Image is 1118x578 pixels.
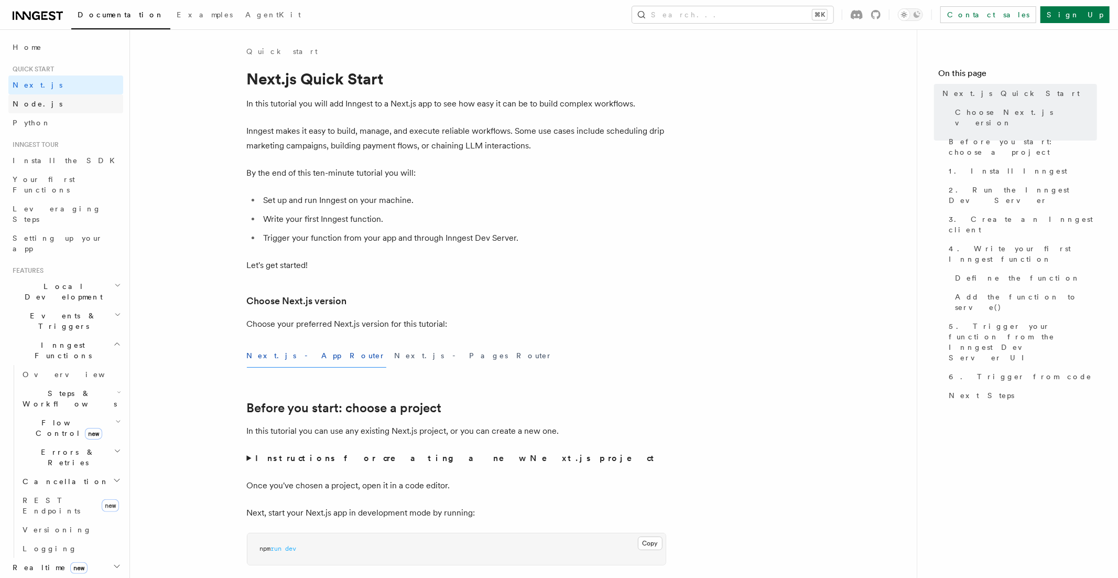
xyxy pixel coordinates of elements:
button: Inngest Functions [8,336,123,365]
a: 1. Install Inngest [945,162,1097,180]
a: Add the function to serve() [951,287,1097,317]
strong: Instructions for creating a new Next.js project [255,453,658,463]
span: Setting up your app [13,234,103,253]
span: Events & Triggers [8,311,114,331]
span: Flow Control [18,418,115,438]
span: Next Steps [949,390,1014,401]
li: Write your first Inngest function. [260,212,666,227]
span: npm [260,545,271,552]
span: Add the function to serve() [955,292,1097,313]
a: 6. Trigger from code [945,367,1097,386]
button: Copy [638,537,663,550]
span: Inngest tour [8,141,59,149]
li: Set up and run Inngest on your machine. [260,193,666,208]
button: Realtimenew [8,558,123,577]
p: Once you've chosen a project, open it in a code editor. [247,478,666,493]
a: Next.js [8,76,123,94]
span: Quick start [8,65,54,73]
span: 5. Trigger your function from the Inngest Dev Server UI [949,321,1097,363]
span: Inngest Functions [8,340,113,361]
span: run [271,545,282,552]
span: Leveraging Steps [13,205,101,223]
button: Errors & Retries [18,443,123,472]
span: Cancellation [18,476,109,487]
a: Choose Next.js version [951,103,1097,132]
p: Next, start your Next.js app in development mode by running: [247,506,666,520]
a: Sign Up [1040,6,1110,23]
span: Home [13,42,42,52]
button: Steps & Workflows [18,384,123,413]
a: Setting up your app [8,229,123,258]
span: 6. Trigger from code [949,371,1092,382]
a: REST Endpointsnew [18,491,123,520]
span: Local Development [8,281,114,302]
a: Documentation [71,3,170,29]
a: Overview [18,365,123,384]
a: 2. Run the Inngest Dev Server [945,180,1097,210]
span: Features [8,266,44,275]
span: Python [13,119,51,127]
a: Node.js [8,94,123,113]
span: Logging [23,544,77,553]
span: new [70,562,88,574]
h4: On this page [938,67,1097,84]
a: Your first Functions [8,170,123,199]
p: Inngest makes it easy to build, manage, and execute reliable workflows. Some use cases include sc... [247,124,666,153]
a: AgentKit [239,3,307,28]
a: 5. Trigger your function from the Inngest Dev Server UI [945,317,1097,367]
div: Inngest Functions [8,365,123,558]
a: Examples [170,3,239,28]
span: Next.js Quick Start [942,88,1080,99]
span: 4. Write your first Inngest function [949,243,1097,264]
span: Choose Next.js version [955,107,1097,128]
span: Install the SDK [13,156,121,165]
a: Install the SDK [8,151,123,170]
a: Before you start: choose a project [247,401,442,415]
h1: Next.js Quick Start [247,69,666,88]
a: Next.js Quick Start [938,84,1097,103]
li: Trigger your function from your app and through Inngest Dev Server. [260,231,666,245]
a: Leveraging Steps [8,199,123,229]
p: By the end of this ten-minute tutorial you will: [247,166,666,180]
p: In this tutorial you will add Inngest to a Next.js app to see how easy it can be to build complex... [247,97,666,111]
span: Examples [177,10,233,19]
button: Cancellation [18,472,123,491]
span: Before you start: choose a project [949,136,1097,157]
span: Overview [23,370,131,379]
a: Python [8,113,123,132]
button: Next.js - Pages Router [395,344,553,368]
span: 3. Create an Inngest client [949,214,1097,235]
button: Flow Controlnew [18,413,123,443]
p: Let's get started! [247,258,666,273]
span: new [102,499,119,512]
span: new [85,428,102,440]
span: Realtime [8,562,88,573]
button: Next.js - App Router [247,344,386,368]
a: 4. Write your first Inngest function [945,239,1097,269]
p: Choose your preferred Next.js version for this tutorial: [247,317,666,331]
a: 3. Create an Inngest client [945,210,1097,239]
span: AgentKit [245,10,301,19]
a: Home [8,38,123,57]
a: Next Steps [945,386,1097,405]
span: Next.js [13,81,62,89]
span: Define the function [955,273,1080,283]
button: Search...⌘K [632,6,833,23]
span: Your first Functions [13,175,75,194]
button: Local Development [8,277,123,306]
a: Choose Next.js version [247,294,347,308]
p: In this tutorial you can use any existing Next.js project, or you can create a new one. [247,424,666,438]
a: Logging [18,539,123,558]
a: Versioning [18,520,123,539]
span: Versioning [23,526,92,534]
span: Steps & Workflows [18,388,117,409]
span: Documentation [78,10,164,19]
a: Before you start: choose a project [945,132,1097,162]
kbd: ⌘K [812,9,827,20]
button: Toggle dark mode [898,8,923,21]
a: Contact sales [940,6,1036,23]
a: Quick start [247,46,318,57]
summary: Instructions for creating a new Next.js project [247,451,666,466]
span: 1. Install Inngest [949,166,1067,176]
button: Events & Triggers [8,306,123,336]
